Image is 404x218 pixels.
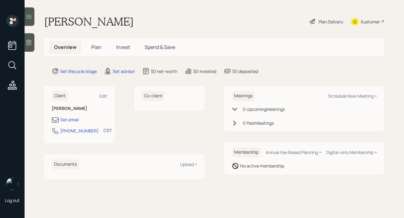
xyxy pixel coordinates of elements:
div: Edit [100,93,107,99]
h6: Meetings [232,91,255,101]
div: $0 deposited [232,68,258,75]
div: Set email [60,116,79,123]
h6: Membership [232,147,261,157]
h6: [PERSON_NAME] [52,106,107,111]
span: Invest [116,44,130,50]
h6: Co-client [142,91,165,101]
img: robby-grisanti-headshot.png [6,178,18,190]
div: $0 net-worth [151,68,177,75]
div: Annual Fee Based Planning + [266,149,321,155]
div: CST [104,127,112,134]
span: Spend & Save [145,44,175,50]
div: Plan Delivery [319,18,343,25]
div: No active membership [240,163,284,169]
h1: [PERSON_NAME] [44,15,134,28]
h6: Documents [52,159,79,169]
span: Plan [91,44,101,50]
div: Kustomer [361,18,380,25]
div: 0 Past Meeting s [243,120,274,126]
div: [PHONE_NUMBER] [60,127,99,134]
h6: Client [52,91,68,101]
div: Upload + [180,161,197,167]
div: 0 Upcoming Meeting s [243,106,285,112]
div: $0 invested [193,68,216,75]
div: Set advisor [113,68,135,75]
div: Digital-only Membership + [326,149,377,155]
div: Set lifecycle stage [60,68,97,75]
span: Overview [54,44,76,50]
div: Log out [5,197,20,203]
div: Schedule New Meeting + [328,93,377,99]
